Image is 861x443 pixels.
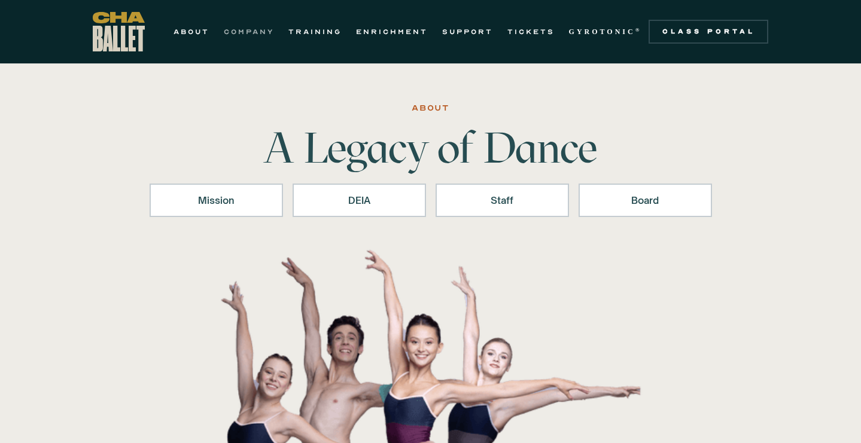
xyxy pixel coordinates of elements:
a: Staff [436,184,569,217]
a: TRAINING [288,25,342,39]
a: Mission [150,184,283,217]
a: GYROTONIC® [569,25,642,39]
h1: A Legacy of Dance [244,126,617,169]
div: DEIA [308,193,410,207]
div: Mission [165,193,267,207]
strong: GYROTONIC [569,28,635,36]
a: home [93,12,145,51]
div: Class Portal [656,27,761,36]
div: Staff [451,193,553,207]
a: COMPANY [224,25,274,39]
a: Class Portal [649,20,768,44]
a: ABOUT [174,25,209,39]
a: Board [579,184,712,217]
a: DEIA [293,184,426,217]
a: TICKETS [507,25,555,39]
div: Board [594,193,696,207]
div: ABOUT [412,101,449,115]
sup: ® [635,27,642,33]
a: ENRICHMENT [356,25,428,39]
a: SUPPORT [442,25,493,39]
